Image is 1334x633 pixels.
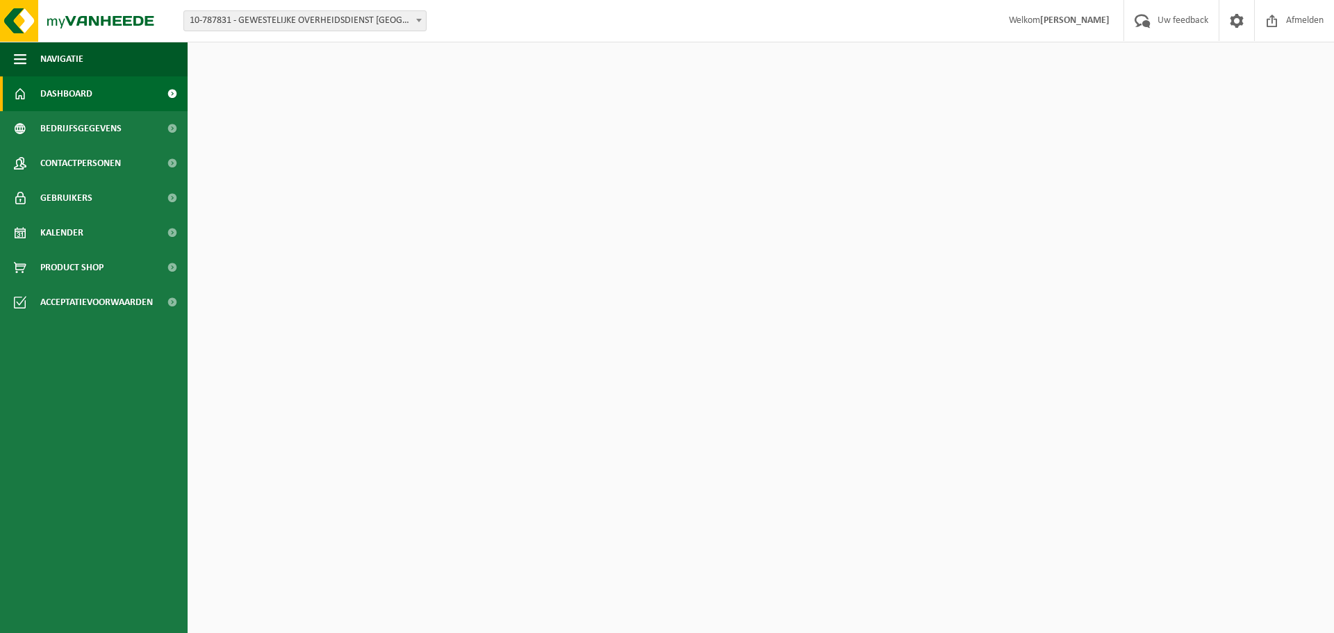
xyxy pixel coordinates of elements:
[1040,15,1110,26] strong: [PERSON_NAME]
[40,76,92,111] span: Dashboard
[40,250,104,285] span: Product Shop
[40,42,83,76] span: Navigatie
[40,285,153,320] span: Acceptatievoorwaarden
[40,111,122,146] span: Bedrijfsgegevens
[40,215,83,250] span: Kalender
[183,10,427,31] span: 10-787831 - GEWESTELIJKE OVERHEIDSDIENST BRUSSEL (BRUCEFO) - ANDERLECHT
[184,11,426,31] span: 10-787831 - GEWESTELIJKE OVERHEIDSDIENST BRUSSEL (BRUCEFO) - ANDERLECHT
[40,181,92,215] span: Gebruikers
[40,146,121,181] span: Contactpersonen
